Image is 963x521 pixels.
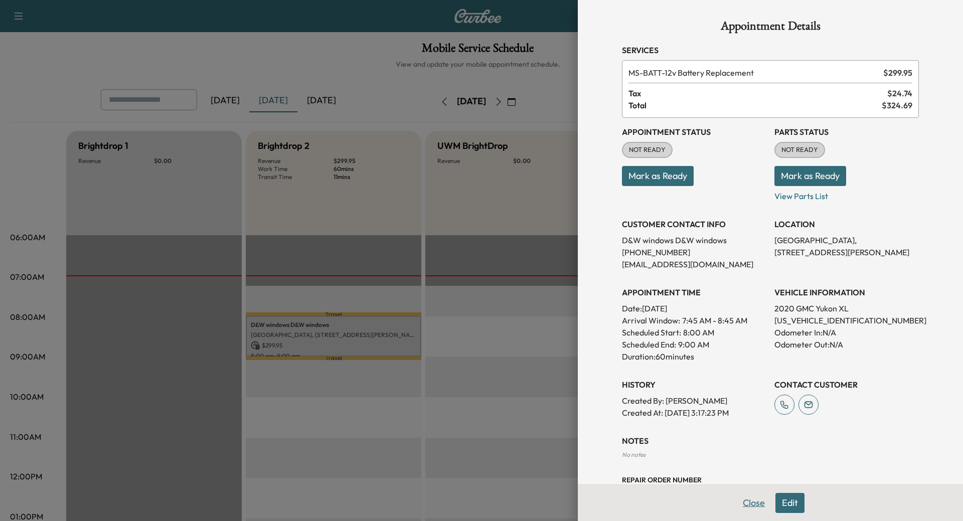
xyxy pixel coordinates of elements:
div: No notes [622,451,919,459]
p: Odometer Out: N/A [774,338,919,351]
span: 7:45 AM - 8:45 AM [682,314,747,326]
span: $ 324.69 [882,99,912,111]
p: [US_VEHICLE_IDENTIFICATION_NUMBER] [774,314,919,326]
button: Mark as Ready [622,166,694,186]
p: 9:00 AM [678,338,709,351]
h3: CONTACT CUSTOMER [774,379,919,391]
h3: Parts Status [774,126,919,138]
p: Arrival Window: [622,314,766,326]
span: NOT READY [775,145,824,155]
h3: LOCATION [774,218,919,230]
span: Tax [628,87,887,99]
h3: NOTES [622,435,919,447]
p: Created At : [DATE] 3:17:23 PM [622,407,766,419]
p: Duration: 60 minutes [622,351,766,363]
p: [GEOGRAPHIC_DATA], [STREET_ADDRESS][PERSON_NAME] [774,234,919,258]
p: D&W windows D&W windows [622,234,766,246]
h3: APPOINTMENT TIME [622,286,766,298]
p: 2020 GMC Yukon XL [774,302,919,314]
button: Close [736,493,771,513]
p: Scheduled End: [622,338,676,351]
span: 12v Battery Replacement [628,67,879,79]
p: Scheduled Start: [622,326,681,338]
h3: History [622,379,766,391]
p: Odometer In: N/A [774,326,919,338]
h3: CUSTOMER CONTACT INFO [622,218,766,230]
button: Edit [775,493,805,513]
span: $ 24.74 [887,87,912,99]
h3: Appointment Status [622,126,766,138]
span: Total [628,99,882,111]
h3: Services [622,44,919,56]
p: [EMAIL_ADDRESS][DOMAIN_NAME] [622,258,766,270]
h3: Repair Order number [622,475,919,485]
button: Mark as Ready [774,166,846,186]
p: [PHONE_NUMBER] [622,246,766,258]
p: 8:00 AM [683,326,714,338]
span: $ 299.95 [883,67,912,79]
span: NOT READY [623,145,672,155]
p: Date: [DATE] [622,302,766,314]
p: View Parts List [774,186,919,202]
h1: Appointment Details [622,20,919,36]
h3: VEHICLE INFORMATION [774,286,919,298]
p: Created By : [PERSON_NAME] [622,395,766,407]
